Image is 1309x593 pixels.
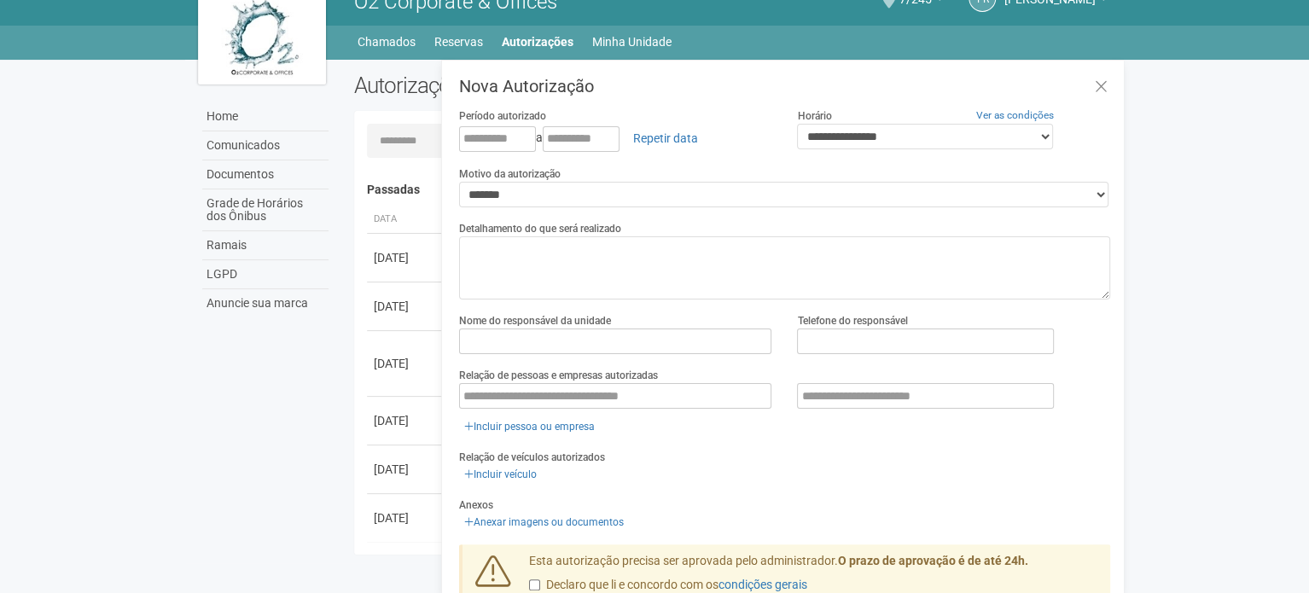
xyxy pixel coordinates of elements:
div: a [459,124,772,153]
a: Incluir pessoa ou empresa [459,417,600,436]
label: Relação de veículos autorizados [459,450,605,465]
div: [DATE] [374,249,437,266]
div: [DATE] [374,355,437,372]
a: condições gerais [718,578,807,591]
label: Período autorizado [459,108,546,124]
a: Chamados [358,30,416,54]
a: Documentos [202,160,329,189]
h2: Autorizações [354,73,719,98]
a: Repetir data [622,124,709,153]
a: Grade de Horários dos Ônibus [202,189,329,231]
label: Motivo da autorização [459,166,561,182]
a: Ver as condições [976,109,1054,121]
div: [DATE] [374,412,437,429]
th: Data [367,206,444,234]
h3: Nova Autorização [459,78,1110,95]
h4: Passadas [367,183,1098,196]
div: [DATE] [374,298,437,315]
a: Incluir veículo [459,465,542,484]
a: Autorizações [502,30,573,54]
a: Ramais [202,231,329,260]
a: Comunicados [202,131,329,160]
div: [DATE] [374,509,437,526]
a: Minha Unidade [592,30,672,54]
strong: O prazo de aprovação é de até 24h. [838,554,1028,567]
a: Reservas [434,30,483,54]
label: Telefone do responsável [797,313,907,328]
a: Anuncie sua marca [202,289,329,317]
a: Anexar imagens ou documentos [459,513,629,532]
input: Declaro que li e concordo com oscondições gerais [529,579,540,590]
label: Horário [797,108,831,124]
a: Home [202,102,329,131]
label: Detalhamento do que será realizado [459,221,621,236]
a: LGPD [202,260,329,289]
label: Relação de pessoas e empresas autorizadas [459,368,658,383]
label: Nome do responsável da unidade [459,313,611,328]
div: [DATE] [374,461,437,478]
label: Anexos [459,497,493,513]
